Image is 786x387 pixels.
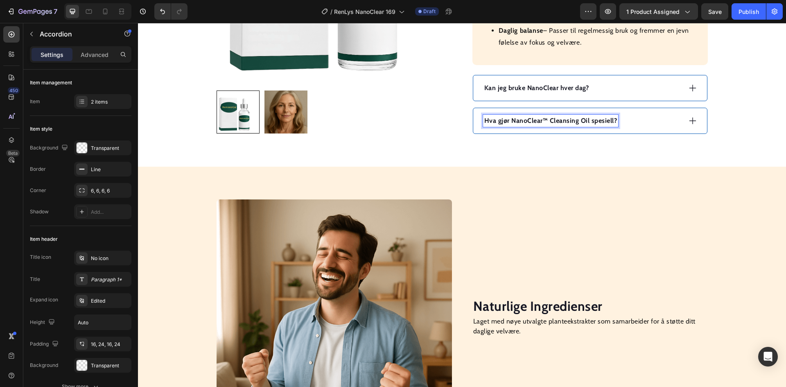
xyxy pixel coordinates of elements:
[708,8,722,15] span: Save
[701,3,728,20] button: Save
[41,50,63,59] p: Settings
[335,294,569,313] p: Laget med nøye utvalgte planteekstrakter som samarbeider for å støtte ditt daglige velvære.
[345,59,452,71] div: Rich Text Editor. Editing area: main
[138,23,786,387] iframe: Design area
[626,7,680,16] span: 1 product assigned
[30,125,52,133] div: Item style
[6,150,20,156] div: Beta
[30,187,46,194] div: Corner
[40,29,109,39] p: Accordion
[91,208,129,216] div: Add...
[91,362,129,369] div: Transparent
[30,362,58,369] div: Background
[91,255,129,262] div: No icon
[91,297,129,305] div: Edited
[75,315,131,330] input: Auto
[346,61,451,69] strong: Kan jeg bruke NanoClear hver dag?
[346,94,479,102] strong: Hva gjør NanoClear™ Cleansing Oil spesiell?
[30,296,58,303] div: Expand icon
[334,7,395,16] span: RenLys NanoClear 169
[30,98,40,105] div: Item
[758,347,778,367] div: Open Intercom Messenger
[732,3,766,20] button: Publish
[739,7,759,16] div: Publish
[345,92,481,104] div: Rich Text Editor. Editing area: main
[30,317,56,328] div: Height
[91,276,129,283] div: Paragraph 1*
[91,166,129,173] div: Line
[30,276,40,283] div: Title
[91,341,129,348] div: 16, 24, 16, 24
[30,79,72,86] div: Item management
[335,275,465,291] strong: Naturlige Ingredienser
[330,7,332,16] span: /
[423,8,436,15] span: Draft
[91,145,129,152] div: Transparent
[54,7,57,16] p: 7
[154,3,187,20] div: Undo/Redo
[30,253,51,261] div: Title icon
[8,87,20,94] div: 450
[30,143,70,154] div: Background
[30,235,58,243] div: Item header
[81,50,108,59] p: Advanced
[91,98,129,106] div: 2 items
[30,208,49,215] div: Shadow
[30,339,60,350] div: Padding
[91,187,129,195] div: 6, 6, 6, 6
[30,165,46,173] div: Border
[3,3,61,20] button: 7
[619,3,698,20] button: 1 product assigned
